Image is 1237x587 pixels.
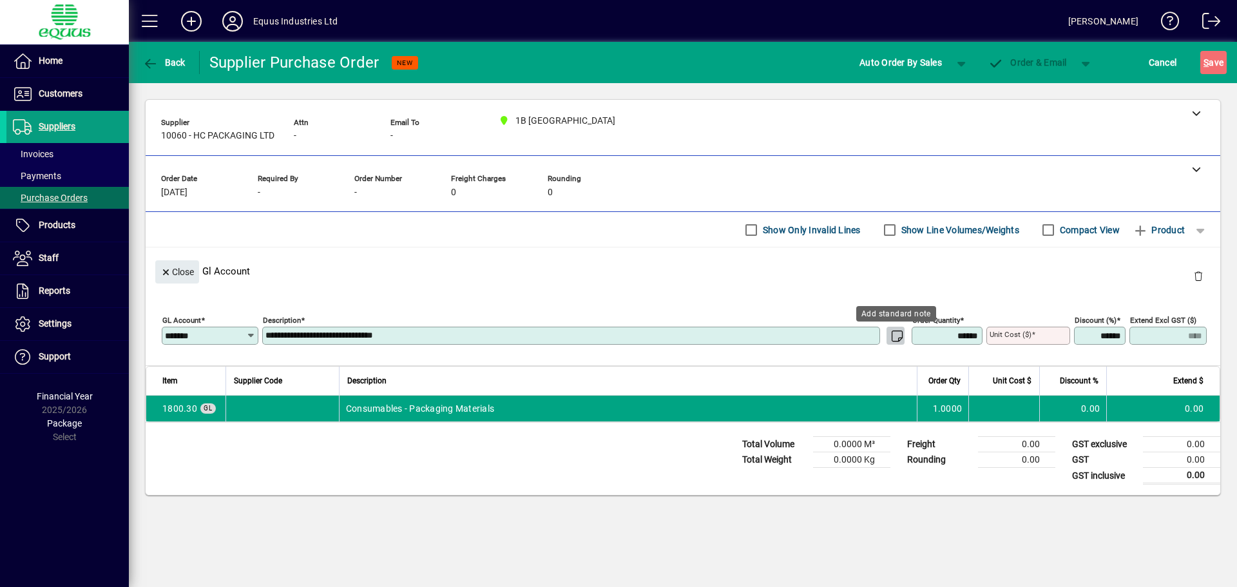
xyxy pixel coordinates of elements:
[451,188,456,198] span: 0
[39,121,75,131] span: Suppliers
[901,452,978,468] td: Rounding
[990,330,1031,339] mat-label: Unit Cost ($)
[39,318,72,329] span: Settings
[39,253,59,263] span: Staff
[6,45,129,77] a: Home
[917,396,968,421] td: 1.0000
[354,188,357,198] span: -
[13,193,88,203] span: Purchase Orders
[155,260,199,284] button: Close
[6,341,129,373] a: Support
[1143,468,1220,484] td: 0.00
[1106,396,1220,421] td: 0.00
[736,452,813,468] td: Total Weight
[813,452,890,468] td: 0.0000 Kg
[1143,452,1220,468] td: 0.00
[39,55,62,66] span: Home
[1146,51,1180,74] button: Cancel
[1066,468,1143,484] td: GST inclusive
[982,51,1073,74] button: Order & Email
[160,262,194,283] span: Close
[736,437,813,452] td: Total Volume
[39,220,75,230] span: Products
[234,374,282,388] span: Supplier Code
[6,308,129,340] a: Settings
[6,143,129,165] a: Invoices
[993,374,1031,388] span: Unit Cost $
[1193,3,1221,44] a: Logout
[346,402,494,415] span: Consumables - Packaging Materials
[6,209,129,242] a: Products
[1151,3,1180,44] a: Knowledge Base
[390,131,393,141] span: -
[1068,11,1138,32] div: [PERSON_NAME]
[1143,437,1220,452] td: 0.00
[1203,57,1209,68] span: S
[6,165,129,187] a: Payments
[6,275,129,307] a: Reports
[1060,374,1098,388] span: Discount %
[263,316,301,325] mat-label: Description
[162,374,178,388] span: Item
[347,374,387,388] span: Description
[146,247,1220,294] div: Gl Account
[1057,224,1120,236] label: Compact View
[258,188,260,198] span: -
[1075,316,1117,325] mat-label: Discount (%)
[152,265,202,277] app-page-header-button: Close
[978,452,1055,468] td: 0.00
[47,418,82,428] span: Package
[1173,374,1203,388] span: Extend $
[171,10,212,33] button: Add
[853,51,948,74] button: Auto Order By Sales
[139,51,189,74] button: Back
[978,437,1055,452] td: 0.00
[856,306,936,322] div: Add standard note
[253,11,338,32] div: Equus Industries Ltd
[162,402,197,415] span: Consumables - Packaging Materials
[548,188,553,198] span: 0
[1183,260,1214,291] button: Delete
[1130,316,1196,325] mat-label: Extend excl GST ($)
[13,171,61,181] span: Payments
[161,131,274,141] span: 10060 - HC PACKAGING LTD
[1183,270,1214,282] app-page-header-button: Delete
[161,188,187,198] span: [DATE]
[859,52,942,73] span: Auto Order By Sales
[142,57,186,68] span: Back
[760,224,861,236] label: Show Only Invalid Lines
[1149,52,1177,73] span: Cancel
[13,149,53,159] span: Invoices
[39,285,70,296] span: Reports
[899,224,1019,236] label: Show Line Volumes/Weights
[1203,52,1223,73] span: ave
[294,131,296,141] span: -
[37,391,93,401] span: Financial Year
[1039,396,1106,421] td: 0.00
[39,88,82,99] span: Customers
[1066,452,1143,468] td: GST
[212,10,253,33] button: Profile
[1200,51,1227,74] button: Save
[901,437,978,452] td: Freight
[6,78,129,110] a: Customers
[928,374,961,388] span: Order Qty
[6,187,129,209] a: Purchase Orders
[209,52,379,73] div: Supplier Purchase Order
[162,316,201,325] mat-label: GL Account
[204,405,213,412] span: GL
[397,59,413,67] span: NEW
[129,51,200,74] app-page-header-button: Back
[813,437,890,452] td: 0.0000 M³
[6,242,129,274] a: Staff
[39,351,71,361] span: Support
[1066,437,1143,452] td: GST exclusive
[988,57,1067,68] span: Order & Email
